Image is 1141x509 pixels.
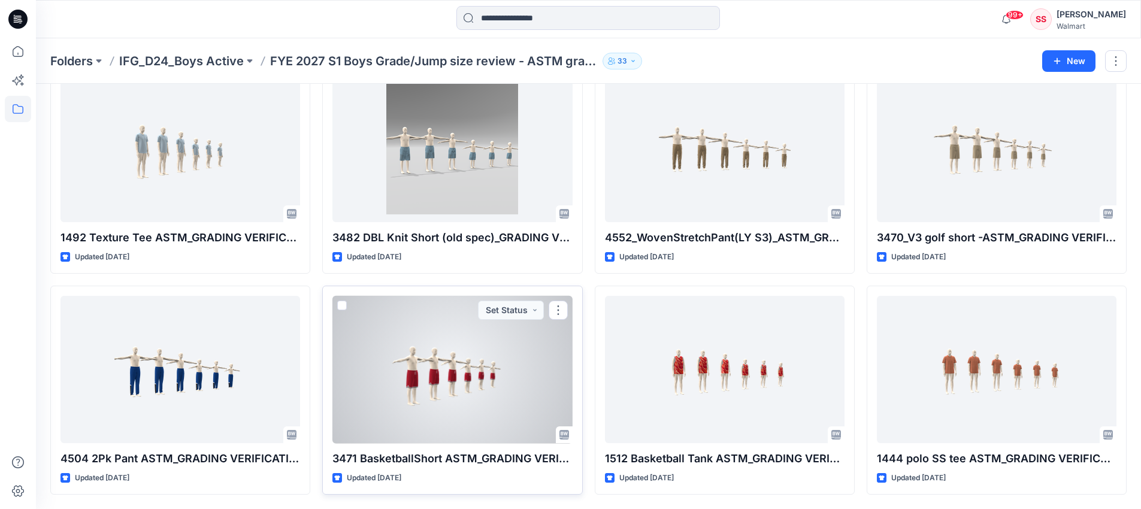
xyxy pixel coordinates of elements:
span: 99+ [1006,10,1024,20]
a: 1512 Basketball Tank ASTM_GRADING VERIFICATION [605,296,845,444]
p: Updated [DATE] [75,251,129,263]
button: New [1042,50,1095,72]
a: 4504 2Pk Pant ASTM_GRADING VERIFICATION [60,296,300,444]
p: 33 [618,54,627,68]
p: Updated [DATE] [347,251,401,263]
p: 3471 BasketballShort ASTM_GRADING VERIFICATION1 [332,450,572,467]
p: Updated [DATE] [347,472,401,484]
a: 4552_WovenStretchPant(LY S3)_ASTM_GRADING VERIFICATION [605,74,845,222]
p: 1444 polo SS tee ASTM_GRADING VERIFICATION [877,450,1116,467]
div: SS [1030,8,1052,30]
a: 3471 BasketballShort ASTM_GRADING VERIFICATION1 [332,296,572,444]
a: 3470_V3 golf short -ASTM_GRADING VERIFICATION1 [877,74,1116,222]
p: Updated [DATE] [75,472,129,484]
p: 3470_V3 golf short -ASTM_GRADING VERIFICATION1 [877,229,1116,246]
p: 1492 Texture Tee ASTM_GRADING VERIFICATION [60,229,300,246]
a: 1444 polo SS tee ASTM_GRADING VERIFICATION [877,296,1116,444]
p: Updated [DATE] [619,251,674,263]
a: Folders [50,53,93,69]
p: Updated [DATE] [619,472,674,484]
div: Walmart [1057,22,1126,31]
p: 3482 DBL Knit Short (old spec)_GRADING VERIFICATION2 [332,229,572,246]
p: 4552_WovenStretchPant(LY S3)_ASTM_GRADING VERIFICATION [605,229,845,246]
div: [PERSON_NAME] [1057,7,1126,22]
a: 3482 DBL Knit Short (old spec)_GRADING VERIFICATION2 [332,74,572,222]
a: 1492 Texture Tee ASTM_GRADING VERIFICATION [60,74,300,222]
a: IFG_D24_Boys Active [119,53,244,69]
button: 33 [603,53,642,69]
p: 4504 2Pk Pant ASTM_GRADING VERIFICATION [60,450,300,467]
p: Updated [DATE] [891,472,946,484]
p: FYE 2027 S1 Boys Grade/Jump size review - ASTM grades [270,53,598,69]
p: 1512 Basketball Tank ASTM_GRADING VERIFICATION [605,450,845,467]
p: Updated [DATE] [891,251,946,263]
